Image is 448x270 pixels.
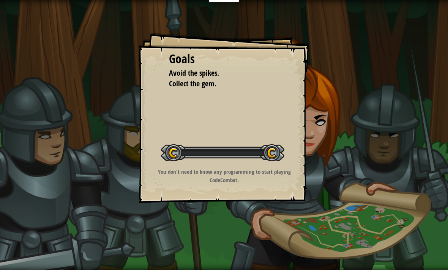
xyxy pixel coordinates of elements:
[159,68,277,79] li: Avoid the spikes.
[169,68,219,78] span: Avoid the spikes.
[169,78,216,89] span: Collect the gem.
[169,50,279,68] div: Goals
[159,78,277,89] li: Collect the gem.
[148,168,300,184] p: You don't need to know any programming to start playing CodeCombat.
